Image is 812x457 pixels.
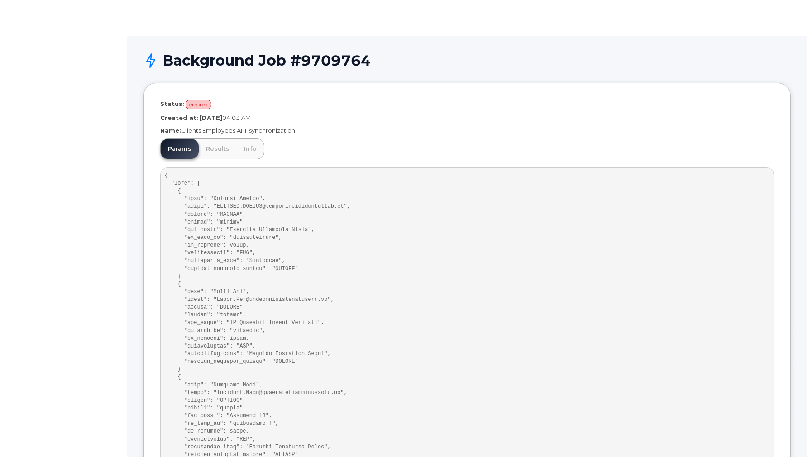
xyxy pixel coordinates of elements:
[237,139,264,159] a: Info
[186,100,211,109] span: errored
[160,127,181,134] strong: Name:
[160,100,184,108] strong: Status:
[160,114,774,122] p: 04:03 AM
[200,114,222,121] strong: [DATE]
[161,139,199,159] a: Params
[199,139,237,159] a: Results
[162,52,791,68] h1: Background Job #9709764
[160,114,198,121] strong: Created at:
[160,126,774,135] p: Clients Employees API: synchronization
